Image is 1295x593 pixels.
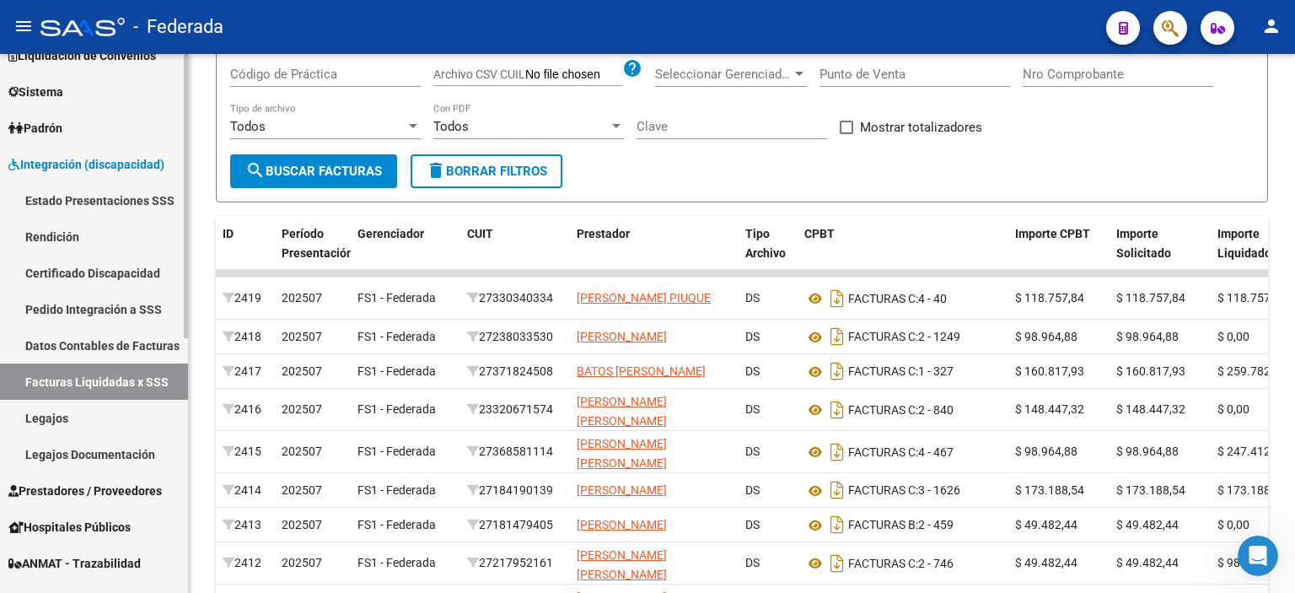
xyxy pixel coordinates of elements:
[245,160,266,181] mat-icon: search
[826,396,848,423] i: Descargar documento
[357,402,436,416] span: FS1 - Federada
[53,464,67,477] button: Selector de gif
[745,445,760,458] span: DS
[245,164,382,179] span: Buscar Facturas
[13,249,324,316] div: Ludmila dice…
[745,364,760,378] span: DS
[848,331,918,344] span: FACTURAS C:
[138,70,324,109] div: CUIT Y CBU...DISCA.xlsx
[74,425,310,475] div: Te consulto, tenemos para la rendición 05.2025 91 facturas con "fondos propios"
[357,445,436,458] span: FS1 - Federada
[13,70,324,122] div: Belen dice…
[467,400,563,419] div: 23320671574
[804,511,1002,538] div: 2 - 459
[467,327,563,347] div: 27238033530
[848,292,918,305] span: FACTURAS C:
[223,400,268,419] div: 2416
[11,7,43,39] button: go back
[1015,483,1084,497] span: $ 173.188,54
[27,259,85,276] div: sistemas*
[1116,291,1185,305] span: $ 118.757,84
[745,483,760,497] span: DS
[745,556,760,569] span: DS
[282,518,322,531] span: 202507
[467,553,563,573] div: 27217952161
[264,7,296,39] button: Inicio
[577,518,667,531] span: [PERSON_NAME]
[1116,445,1179,458] span: $ 98.964,88
[282,227,353,260] span: Período Presentación
[240,338,324,375] div: Buen dia!
[804,439,1002,466] div: 4 - 467
[14,429,323,457] textarea: Escribe un mensaje...
[357,227,424,240] span: Gerenciador
[8,46,156,65] span: Liquidación de Convenios
[357,330,436,343] span: FS1 - Federada
[48,9,75,36] div: Profile image for Ludmila
[745,330,760,343] span: DS
[13,249,99,286] div: sistemas*[PERSON_NAME] • Hace 17h
[13,193,277,246] div: Ya he enviado el archivo al equipo de sisitemas. Te aviso cuando esté listo.
[739,216,798,290] datatable-header-cell: Tipo Archivo
[357,556,436,569] span: FS1 - Federada
[223,227,234,240] span: ID
[282,483,322,497] span: 202507
[426,164,547,179] span: Borrar Filtros
[1238,536,1278,576] iframe: Intercom live chat
[826,477,848,504] i: Descargar documento
[357,364,436,378] span: FS1 - Federada
[1116,556,1179,569] span: $ 49.482,44
[411,154,562,188] button: Borrar Filtros
[525,67,622,83] input: Archivo CSV CUIL
[133,8,223,46] span: - Federada
[1015,445,1077,458] span: $ 98.964,88
[82,21,223,38] p: Activo en los últimos 15m
[1015,227,1090,240] span: Importe CPBT
[8,482,162,500] span: Prestadores / Proveedores
[1015,402,1084,416] span: $ 148.447,32
[152,80,310,99] a: CUIT Y CBU...DISCA.xlsx
[282,402,322,416] span: 202507
[433,67,525,81] span: Archivo CSV CUIL
[169,80,310,98] div: CUIT Y CBU...DISCA.xlsx
[826,323,848,350] i: Descargar documento
[8,554,141,573] span: ANMAT - Trazabilidad
[860,117,982,137] span: Mostrar totalizadores
[460,216,570,290] datatable-header-cell: CUIT
[745,291,760,305] span: DS
[282,556,322,569] span: 202507
[1217,402,1249,416] span: $ 0,00
[655,67,792,82] span: Seleccionar Gerenciador
[804,227,835,240] span: CPBT
[230,154,397,188] button: Buscar Facturas
[275,216,351,290] datatable-header-cell: Período Presentación
[804,358,1002,385] div: 1 - 327
[1116,483,1185,497] span: $ 173.188,54
[848,445,918,459] span: FACTURAS C:
[804,323,1002,350] div: 2 - 1249
[357,483,436,497] span: FS1 - Federada
[577,330,667,343] span: [PERSON_NAME]
[826,439,848,466] i: Descargar documento
[282,291,322,305] span: 202507
[1116,518,1179,531] span: $ 49.482,44
[107,464,121,477] button: Start recording
[61,415,324,485] div: Te consulto, tenemos para la rendición 05.2025 91 facturas con "fondos propios"
[223,362,268,381] div: 2417
[467,515,563,535] div: 27181479405
[826,511,848,538] i: Descargar documento
[13,193,324,248] div: Ludmila dice…
[826,550,848,577] i: Descargar documento
[804,396,1002,423] div: 2 - 840
[357,291,436,305] span: FS1 - Federada
[826,358,848,385] i: Descargar documento
[433,119,469,134] span: Todos
[570,216,739,290] datatable-header-cell: Prestador
[798,216,1008,290] datatable-header-cell: CPBT
[357,518,436,531] span: FS1 - Federada
[223,442,268,461] div: 2415
[27,132,263,182] div: Disculpas por la demora. Reviso el archivo y cualquier consulta vuelvo a vos.
[82,8,191,21] h1: [PERSON_NAME]
[223,553,268,573] div: 2412
[467,481,563,500] div: 27184190139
